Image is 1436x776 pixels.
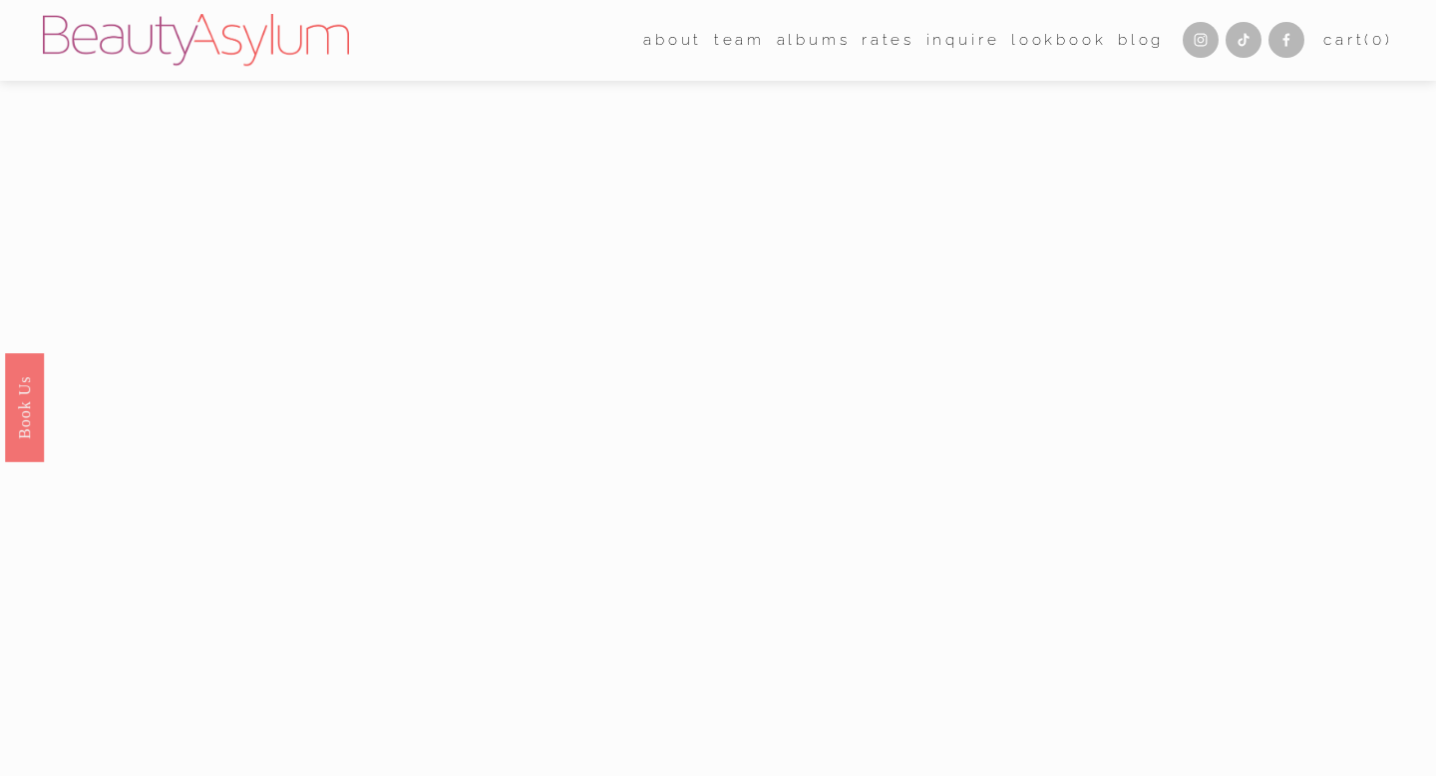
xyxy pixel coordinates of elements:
span: team [714,27,765,54]
a: TikTok [1226,22,1261,58]
a: folder dropdown [643,25,702,56]
a: Instagram [1183,22,1219,58]
a: Inquire [926,25,1000,56]
a: Book Us [5,353,44,462]
a: albums [777,25,851,56]
span: about [643,27,702,54]
span: ( ) [1364,31,1392,49]
img: Beauty Asylum | Bridal Hair &amp; Makeup Charlotte &amp; Atlanta [43,14,349,66]
a: Rates [862,25,914,56]
a: 0 items in cart [1323,27,1393,54]
a: Blog [1118,25,1164,56]
a: Facebook [1268,22,1304,58]
a: folder dropdown [714,25,765,56]
a: Lookbook [1011,25,1107,56]
span: 0 [1372,31,1385,49]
